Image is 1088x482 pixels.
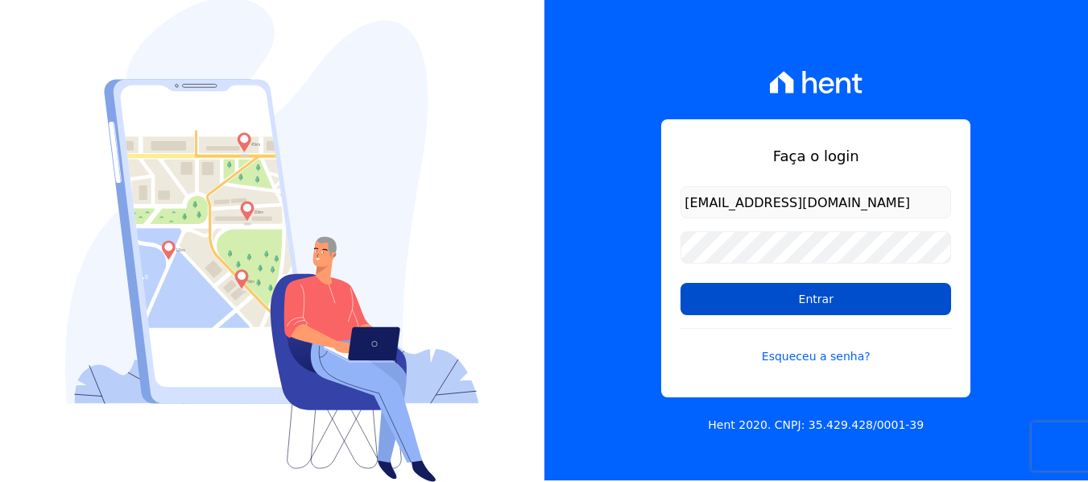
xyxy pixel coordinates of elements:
[681,186,951,218] input: Email
[681,283,951,315] input: Entrar
[681,328,951,365] a: Esqueceu a senha?
[681,145,951,167] h1: Faça o login
[708,417,924,434] p: Hent 2020. CNPJ: 35.429.428/0001-39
